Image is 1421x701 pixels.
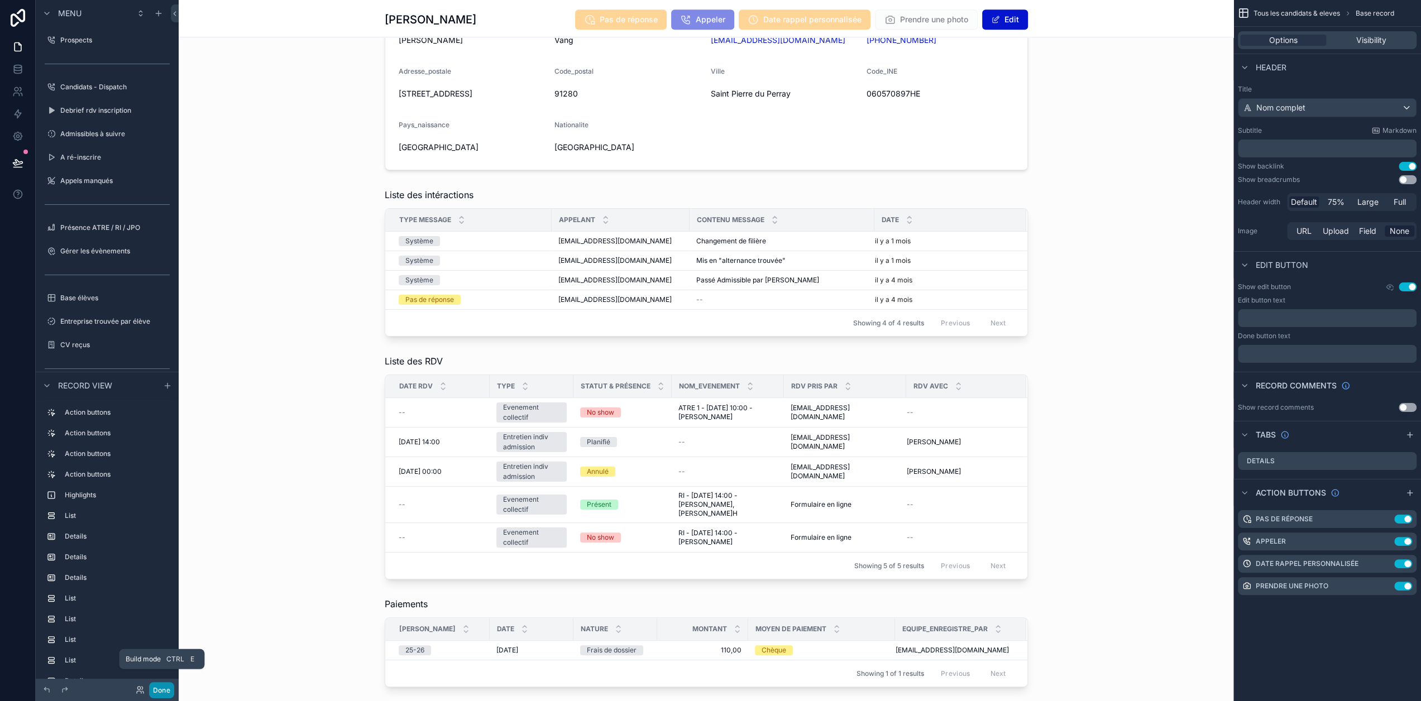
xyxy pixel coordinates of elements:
[1238,403,1314,412] div: Show record comments
[1256,102,1305,113] span: Nom complet
[679,382,740,391] span: Nom_evenement
[1238,198,1283,207] label: Header width
[882,215,899,224] span: Date
[982,9,1028,30] button: Edit
[36,398,179,679] div: scrollable content
[902,625,988,633] span: Equipe_enregistre_par
[1328,196,1345,208] span: 75%
[60,36,170,45] label: Prospects
[1238,227,1283,236] label: Image
[65,656,168,665] label: List
[755,625,826,633] span: Moyen de paiement
[42,172,172,190] a: Appels manqués
[42,313,172,330] a: Entreprise trouvée par élève
[65,532,168,541] label: Details
[1256,582,1328,590] label: Prendre une photo
[1269,35,1298,46] span: Options
[559,215,595,224] span: Appelant
[60,83,170,92] label: Candidats - Dispatch
[65,573,168,582] label: Details
[692,625,727,633] span: Montant
[399,382,433,391] span: Date RDV
[60,340,170,349] label: CV reçus
[60,247,170,256] label: Gérer les évènements
[165,654,185,665] span: Ctrl
[1256,429,1276,440] span: Tabs
[149,682,174,698] button: Done
[581,625,608,633] span: Nature
[1382,126,1417,135] span: Markdown
[1323,225,1349,237] span: Upload
[913,382,948,391] span: RDV avec
[1356,9,1394,18] span: Base record
[1238,345,1417,363] div: scrollable content
[1238,162,1284,171] div: Show backlink
[65,614,168,623] label: List
[857,669,924,678] span: Showing 1 of 1 results
[1256,515,1313,524] label: Pas de réponse
[854,561,924,570] span: Showing 5 of 5 results
[1256,380,1337,391] span: Record comments
[1390,225,1409,237] span: None
[497,382,515,391] span: Type
[1356,35,1386,46] span: Visibility
[1256,487,1326,498] span: Action buttons
[1238,282,1291,291] label: Show edit button
[399,625,456,633] span: [PERSON_NAME]
[60,294,170,303] label: Base élèves
[65,553,168,561] label: Details
[65,470,168,479] label: Action buttons
[42,31,172,49] a: Prospects
[1238,126,1262,135] label: Subtitle
[42,148,172,166] a: A ré-inscrire
[1359,225,1376,237] span: Field
[58,8,82,19] span: Menu
[126,655,161,664] span: Build mode
[1296,225,1312,237] span: URL
[65,449,168,458] label: Action buttons
[65,408,168,417] label: Action buttons
[1238,85,1417,94] label: Title
[791,382,838,391] span: RDV pris par
[853,319,924,328] span: Showing 4 of 4 results
[385,12,476,27] h1: [PERSON_NAME]
[399,215,451,224] span: Type message
[42,125,172,143] a: Admissibles à suivre
[58,380,112,391] span: Record view
[1247,457,1275,465] label: Details
[1238,296,1285,305] label: Edit button text
[42,102,172,119] a: Debrief rdv inscription
[1238,332,1290,340] label: Done button text
[1371,126,1417,135] a: Markdown
[1238,98,1417,117] button: Nom complet
[65,511,168,520] label: List
[1394,196,1406,208] span: Full
[1238,309,1417,327] div: scrollable content
[1256,559,1358,568] label: Date rappel personnalisée
[60,129,170,138] label: Admissibles à suivre
[581,382,650,391] span: Statut & présence
[65,594,168,603] label: List
[65,635,168,644] label: List
[697,215,764,224] span: Contenu message
[65,491,168,500] label: Highlights
[60,153,170,162] label: A ré-inscrire
[60,106,170,115] label: Debrief rdv inscription
[1291,196,1317,208] span: Default
[60,317,170,326] label: Entreprise trouvée par élève
[1357,196,1379,208] span: Large
[42,242,172,260] a: Gérer les évènements
[42,219,172,237] a: Présence ATRE / RI / JPO
[497,625,514,633] span: Date
[188,655,197,664] span: E
[42,78,172,96] a: Candidats - Dispatch
[1256,537,1286,546] label: Appeler
[65,676,168,685] label: Details
[1253,9,1340,18] span: Tous les candidats & eleves
[42,289,172,307] a: Base élèves
[60,223,170,232] label: Présence ATRE / RI / JPO
[60,176,170,185] label: Appels manqués
[65,429,168,438] label: Action buttons
[1238,140,1417,157] div: scrollable content
[1256,62,1286,73] span: Header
